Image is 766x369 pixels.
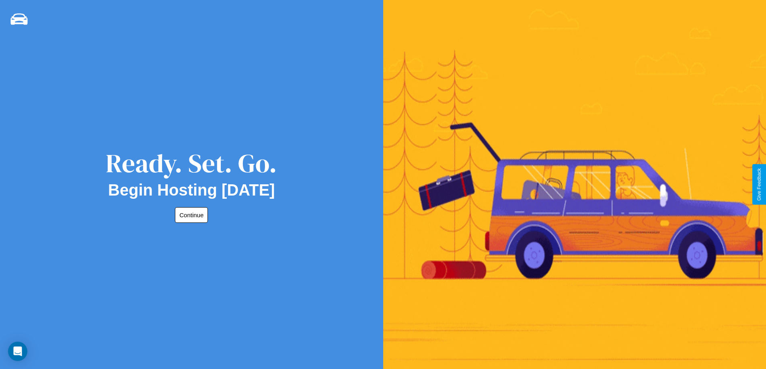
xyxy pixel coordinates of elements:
h2: Begin Hosting [DATE] [108,181,275,199]
div: Ready. Set. Go. [106,145,277,181]
button: Continue [175,207,208,223]
div: Open Intercom Messenger [8,342,27,361]
div: Give Feedback [756,168,762,201]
